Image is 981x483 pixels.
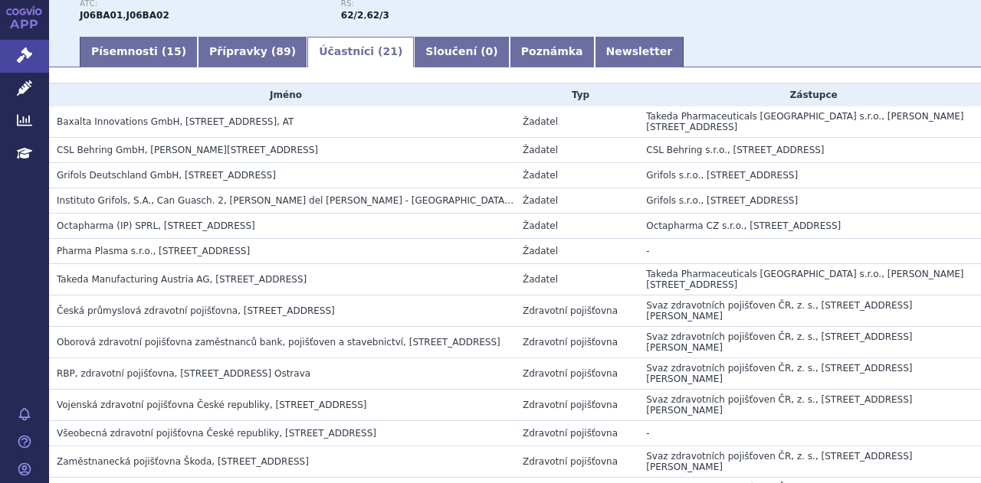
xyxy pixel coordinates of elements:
[57,305,335,316] span: Česká průmyslová zdravotní pojišťovna, Jeremenkova 161/11, Ostrava - Vítkovice
[523,368,618,379] span: Zdravotní pojišťovna
[646,300,912,321] span: Svaz zdravotních pojišťoven ČR, z. s., [STREET_ADDRESS][PERSON_NAME]
[646,246,649,256] span: -
[646,451,912,472] span: Svaz zdravotních pojišťoven ČR, z. s., [STREET_ADDRESS][PERSON_NAME]
[80,10,123,21] strong: IMUNOGLOBULINY, NORMÁLNÍ LIDSKÉ, PRO EXTRAVASKULÁRNÍ APLIKACI
[523,456,618,467] span: Zdravotní pojišťovna
[646,111,963,132] span: Takeda Pharmaceuticals [GEOGRAPHIC_DATA] s.r.o., [PERSON_NAME][STREET_ADDRESS]
[57,170,276,181] span: Grifols Deutschland GmbH, Colmarer Straße 22, Frankfurt am Main, DE
[126,10,169,21] strong: IMUNOGLOBULINY, NORMÁLNÍ LIDSKÉ, PRO INTRAVASKULÁRNÍ APLIKACI
[276,45,290,57] span: 89
[57,400,367,410] span: Vojenská zdravotní pojišťovna České republiky, Drahobejlova 1404/4, Praha 9
[57,428,376,439] span: Všeobecná zdravotní pojišťovna České republiky, Orlická 2020/4, Praha 3
[646,269,963,290] span: Takeda Pharmaceuticals [GEOGRAPHIC_DATA] s.r.o., [PERSON_NAME][STREET_ADDRESS]
[510,37,595,67] a: Poznámka
[638,83,981,106] th: Zástupce
[523,428,618,439] span: Zdravotní pojišťovna
[646,195,798,206] span: Grifols s.r.o., [STREET_ADDRESS]
[57,368,310,379] span: RBP, zdravotní pojišťovna, Michálkovická 967/108, Slezská Ostrava
[523,116,558,127] span: Žadatel
[646,428,649,439] span: -
[523,337,618,348] span: Zdravotní pojišťovna
[57,274,307,285] span: Takeda Manufacturing Austria AG, Industriestrasse 67, Vídeň, AT
[646,394,912,416] span: Svaz zdravotních pojišťoven ČR, z. s., [STREET_ADDRESS][PERSON_NAME]
[166,45,181,57] span: 15
[307,37,414,67] a: Účastníci (21)
[646,145,824,155] span: CSL Behring s.r.o., [STREET_ADDRESS]
[57,195,611,206] span: Instituto Grifols, S.A., Can Guasch. 2, Parets del Valles - Barcelona, ES
[80,37,198,67] a: Písemnosti (15)
[523,274,558,285] span: Žadatel
[523,220,558,231] span: Žadatel
[57,456,309,467] span: Zaměstnanecká pojišťovna Škoda, Husova 302, Mladá Boleslav
[646,170,798,181] span: Grifols s.r.o., [STREET_ADDRESS]
[523,195,558,206] span: Žadatel
[523,246,558,256] span: Žadatel
[341,10,363,21] strong: imunoglobuliny normální lidské, s.c.
[486,45,494,57] span: 0
[57,116,294,127] span: Baxalta Innovations GmbH, Industriestraße 67, Wien, AT
[382,45,397,57] span: 21
[523,400,618,410] span: Zdravotní pojišťovna
[523,305,618,316] span: Zdravotní pojišťovna
[57,220,255,231] span: Octapharma (IP) SPRL, Route de Lennik 451, Anderlechtl, BE
[57,337,500,348] span: Oborová zdravotní pojišťovna zaměstnanců bank, pojišťoven a stavebnictví, Roškotova 1225/1, Praha 4
[57,145,318,155] span: CSL Behring GmbH, Emil von Behring Strasse 76, Marburg, DE
[198,37,307,67] a: Přípravky (89)
[595,37,684,67] a: Newsletter
[57,246,250,256] span: Pharma Plasma s.r.o., Dělnická 213/12, Praha 7 - Holešovice, CZ
[523,145,558,155] span: Žadatel
[646,220,841,231] span: Octapharma CZ s.r.o., [STREET_ADDRESS]
[414,37,509,67] a: Sloučení (0)
[646,331,912,353] span: Svaz zdravotních pojišťoven ČR, z. s., [STREET_ADDRESS][PERSON_NAME]
[515,83,638,106] th: Typ
[523,170,558,181] span: Žadatel
[49,83,515,106] th: Jméno
[366,10,389,21] strong: imunoglobuliny normální lidské, i.v.
[646,363,912,384] span: Svaz zdravotních pojišťoven ČR, z. s., [STREET_ADDRESS][PERSON_NAME]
